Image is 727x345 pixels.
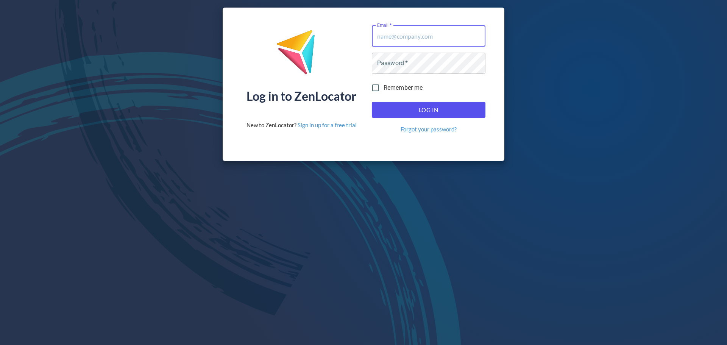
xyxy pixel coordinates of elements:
[246,90,356,102] div: Log in to ZenLocator
[380,105,477,115] span: Log In
[276,30,327,81] img: ZenLocator
[372,25,485,47] input: name@company.com
[401,125,457,133] a: Forgot your password?
[384,83,423,92] span: Remember me
[298,122,357,128] a: Sign in up for a free trial
[372,102,485,118] button: Log In
[246,121,357,129] div: New to ZenLocator?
